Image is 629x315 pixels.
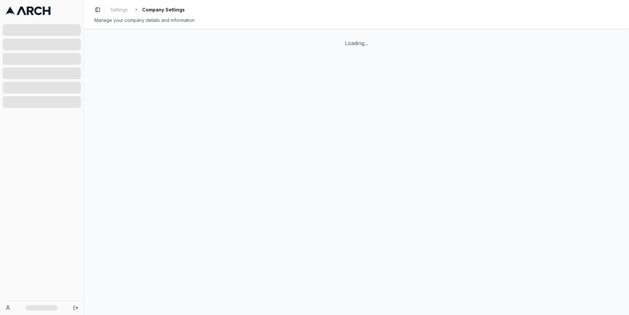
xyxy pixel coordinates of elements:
[94,17,619,24] div: Manage your company details and information
[71,303,80,312] button: Log out
[108,5,130,14] a: Settings
[345,39,368,47] p: Loading...
[142,7,185,13] span: Company Settings
[108,5,185,14] nav: breadcrumb
[110,7,128,13] span: Settings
